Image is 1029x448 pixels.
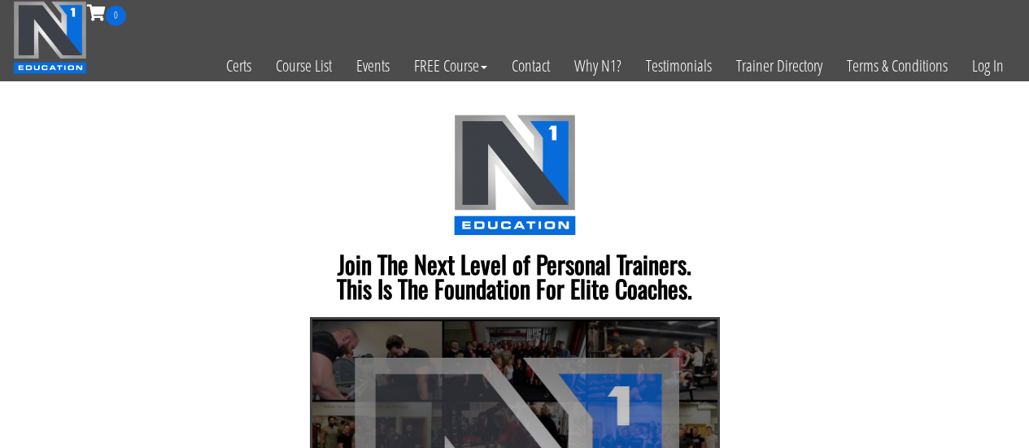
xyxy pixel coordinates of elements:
[13,1,87,74] img: n1-education
[59,252,970,301] h2: Join The Next Level of Personal Trainers. This Is The Foundation For Elite Coaches.
[499,26,562,106] a: Contact
[562,26,634,106] a: Why N1?
[264,26,344,106] a: Course List
[960,26,1016,106] a: Log In
[835,26,960,106] a: Terms & Conditions
[106,6,126,26] span: 0
[87,2,126,24] a: 0
[344,26,402,106] a: Events
[634,26,724,106] a: Testimonials
[402,26,499,106] a: FREE Course
[214,26,264,106] a: Certs
[724,26,835,106] a: Trainer Directory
